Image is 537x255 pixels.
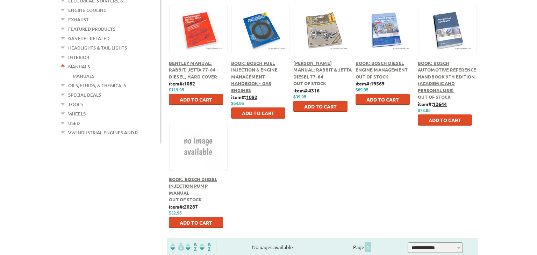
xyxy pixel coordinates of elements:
img: Sort by Sales Rank [198,243,212,251]
span: $69.95 [356,88,368,92]
div: Page [329,241,395,253]
u: 20287 [184,203,198,210]
span: Add to Cart [429,117,461,123]
button: Add to Cart [356,94,410,105]
a: Book: Bosch Fuel Injection & Engine Management Handbook - Gas Engines [231,60,278,93]
a: Manuals [68,62,90,71]
b: item#: [231,94,257,100]
span: Add to Cart [180,219,212,226]
div: No pages available [216,243,329,251]
a: Manuals [73,72,94,81]
b: item#: [169,80,195,87]
span: Add to Cart [180,96,212,103]
span: $78.95 [418,108,431,113]
a: Exhaust [68,15,89,24]
a: Book: Bosch Automotive Reference Handbook 9th Edition (Academic and Personal use) [418,60,476,93]
a: Headlights & Tail Lights [68,43,127,52]
u: 12644 [433,101,447,107]
button: Add to Cart [169,217,223,228]
a: Book: Bosch Diesel Injection Pump Manual [169,176,217,196]
u: 19569 [371,80,385,87]
span: $54.95 [231,101,244,106]
u: 1082 [184,80,195,87]
button: Add to Cart [169,94,223,105]
span: Add to Cart [304,103,337,110]
a: Special Deals [68,90,101,99]
button: Add to Cart [293,101,348,112]
a: Tools [68,100,83,109]
span: 1 [365,242,371,252]
u: 1092 [246,94,257,100]
a: [PERSON_NAME] Manual: Rabbit & Jetta Diesel 77-84 [293,60,352,80]
span: Out of stock [356,74,388,80]
button: Add to Cart [231,107,285,119]
span: $32.95 [169,211,182,216]
a: VW Industrial Engines and R... [68,128,141,137]
span: Out of stock [293,80,326,86]
a: Wheels [68,109,86,118]
a: Engine Cooling [68,6,107,15]
span: Out of stock [418,94,451,100]
a: Gas Fuel Related [68,34,109,43]
a: Used [68,119,80,128]
span: $119.95 [169,88,184,92]
a: Interior [68,53,89,62]
span: Add to Cart [366,96,399,103]
b: item#: [169,203,198,210]
b: item#: [418,101,447,107]
img: filterpricelow.svg [170,243,184,251]
b: item#: [293,87,320,93]
button: Add to Cart [418,114,472,126]
a: Bentley Manual: Rabbit, Jetta 77-84 - Diesel, Hard Cover [169,60,219,80]
img: Sort by Headline [184,243,198,251]
u: 4316 [308,87,320,93]
b: item#: [356,80,385,87]
a: Featured Products [68,24,115,33]
span: Out of stock [169,196,202,202]
span: $39.95 [293,95,306,99]
a: Book: Bosch Diesel Engine Management [356,60,408,73]
span: Add to Cart [242,110,274,116]
a: Oils, Fluids, & Chemicals [68,81,126,90]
